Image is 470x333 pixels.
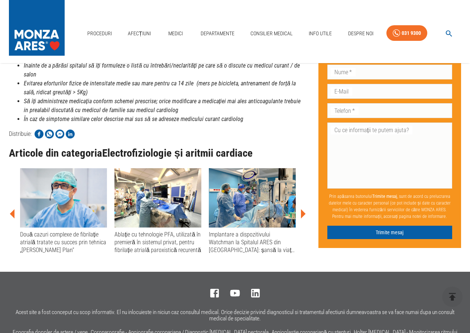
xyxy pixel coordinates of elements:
[386,25,427,41] a: 031 9300
[209,231,296,254] div: Implantare a dispozitivului Watchman la Spitalul ARES din [GEOGRAPHIC_DATA]: șansă la viață pentr...
[84,26,115,41] a: Proceduri
[24,98,301,114] em: Să îți administreze medicația conform schemei prescrise; orice modificare a medicației mai ales a...
[114,168,201,228] img: Ablație cu tehnologie PFA, utilizată în premieră în sistemul privat, pentru fibrilație atrială pa...
[45,130,54,138] img: Share on WhatsApp
[55,130,64,138] img: Share on Facebook Messenger
[20,168,107,254] a: Două cazuri complexe de fibrilație atrială tratate cu succes prin tehnica „[PERSON_NAME] Plan”
[20,168,107,228] img: Două cazuri complexe de fibrilație atrială tratate cu succes prin tehnica „Marshall Plan”
[327,190,452,223] p: Prin apăsarea butonului , sunt de acord cu prelucrarea datelor mele cu caracter personal (ce pot ...
[24,115,243,123] em: În caz de simptome similare celor descrise mai sus să se adreseze medicului curant cardiolog
[114,168,201,254] a: Ablație cu tehnologie PFA, utilizată în premieră în sistemul privat, pentru fibrilație atrială pa...
[247,26,296,41] a: Consilier Medical
[327,226,452,239] button: Trimite mesaj
[35,130,43,138] img: Share on Facebook
[442,287,463,307] button: delete
[209,168,296,228] img: Implantare a dispozitivului Watchman la Spitalul ARES din Cluj-Napoca: șansă la viață pentru un p...
[20,231,107,254] div: Două cazuri complexe de fibrilație atrială tratate cu succes prin tehnica „[PERSON_NAME] Plan”
[9,147,307,159] h3: Articole din categoria Electrofiziologie și aritmii cardiace
[164,26,188,41] a: Medici
[345,26,376,41] a: Despre Noi
[114,231,201,254] div: Ablație cu tehnologie PFA, utilizată în premieră în sistemul privat, pentru fibrilație atrială pa...
[24,80,296,96] em: Evitarea eforturilor fizice de intensitate medie sau mare pentru ca 14 zile (mers pe bicicleta, a...
[372,194,397,199] b: Trimite mesaj
[9,309,461,322] p: Acest site a fost conceput cu scop informativ. El nu inlocuieste in niciun caz consultul medical....
[9,130,32,138] p: Distribuie:
[402,29,421,38] div: 031 9300
[306,26,335,41] a: Info Utile
[66,130,75,138] img: Share on LinkedIn
[198,26,237,41] a: Departamente
[125,26,154,41] a: Afecțiuni
[209,168,296,254] a: Implantare a dispozitivului Watchman la Spitalul ARES din [GEOGRAPHIC_DATA]: șansă la viață pentr...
